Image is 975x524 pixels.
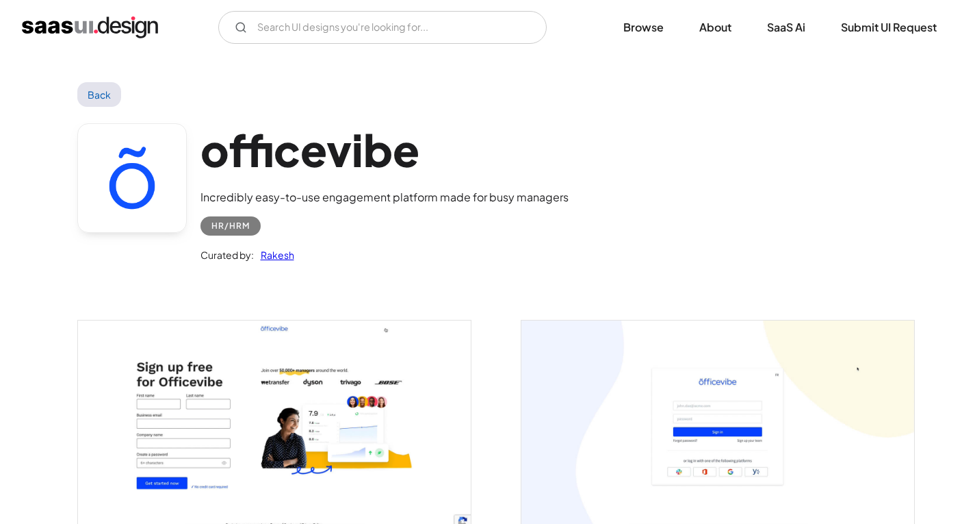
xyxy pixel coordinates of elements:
[218,11,547,44] form: Email Form
[22,16,158,38] a: home
[200,189,569,205] div: Incredibly easy-to-use engagement platform made for busy managers
[200,247,254,263] div: Curated by:
[211,218,250,234] div: HR/HRM
[607,12,680,42] a: Browse
[254,247,294,263] a: Rakesh
[751,12,822,42] a: SaaS Ai
[218,11,547,44] input: Search UI designs you're looking for...
[200,123,569,176] h1: officevibe
[77,82,122,107] a: Back
[824,12,953,42] a: Submit UI Request
[683,12,748,42] a: About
